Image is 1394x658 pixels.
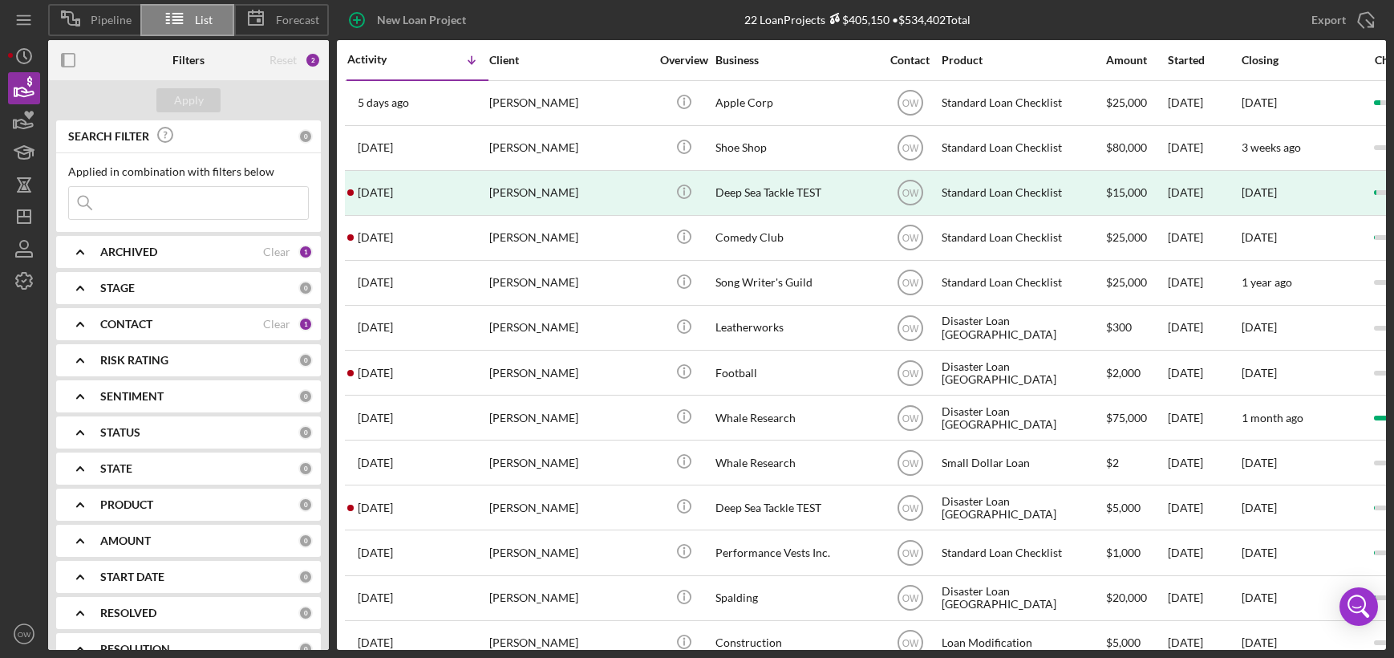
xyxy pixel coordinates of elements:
[942,262,1102,304] div: Standard Loan Checklist
[902,323,918,334] text: OW
[942,217,1102,259] div: Standard Loan Checklist
[263,318,290,331] div: Clear
[942,396,1102,439] div: Disaster Loan [GEOGRAPHIC_DATA]
[358,546,393,559] time: 2023-02-28 19:52
[942,486,1102,529] div: Disaster Loan [GEOGRAPHIC_DATA]
[100,607,156,619] b: RESOLVED
[298,461,313,476] div: 0
[298,353,313,368] div: 0
[1168,82,1240,124] div: [DATE]
[358,276,393,289] time: 2023-12-19 19:08
[715,82,876,124] div: Apple Corp
[100,571,164,583] b: START DATE
[1106,441,1166,484] div: $2
[1106,54,1166,67] div: Amount
[489,486,650,529] div: [PERSON_NAME]
[1106,172,1166,214] div: $15,000
[942,441,1102,484] div: Small Dollar Loan
[715,262,876,304] div: Song Writer's Guild
[1168,351,1240,394] div: [DATE]
[902,638,918,649] text: OW
[156,88,221,112] button: Apply
[269,54,297,67] div: Reset
[715,396,876,439] div: Whale Research
[68,165,309,178] div: Applied in combination with filters below
[358,412,393,424] time: 2023-04-17 14:59
[1242,140,1301,154] time: 3 weeks ago
[489,307,650,349] div: [PERSON_NAME]
[489,82,650,124] div: [PERSON_NAME]
[68,130,149,143] b: SEARCH FILTER
[1106,127,1166,169] div: $80,000
[1242,546,1277,559] time: [DATE]
[358,502,393,514] time: 2023-04-05 21:26
[942,577,1102,619] div: Disaster Loan [GEOGRAPHIC_DATA]
[298,425,313,440] div: 0
[715,307,876,349] div: Leatherworks
[1168,127,1240,169] div: [DATE]
[1106,82,1166,124] div: $25,000
[174,88,204,112] div: Apply
[298,606,313,620] div: 0
[942,82,1102,124] div: Standard Loan Checklist
[489,217,650,259] div: [PERSON_NAME]
[1168,441,1240,484] div: [DATE]
[902,233,918,244] text: OW
[1168,54,1240,67] div: Started
[1242,186,1277,199] div: [DATE]
[942,54,1102,67] div: Product
[489,396,650,439] div: [PERSON_NAME]
[358,457,393,469] time: 2023-04-17 14:56
[1242,275,1292,289] time: 1 year ago
[1242,456,1277,469] time: [DATE]
[358,636,393,649] time: 2023-02-01 23:38
[1168,307,1240,349] div: [DATE]
[1106,486,1166,529] div: $5,000
[1168,531,1240,574] div: [DATE]
[298,642,313,656] div: 0
[263,246,290,258] div: Clear
[1106,307,1166,349] div: $300
[100,462,132,475] b: STATE
[902,368,918,379] text: OW
[715,54,876,67] div: Business
[1311,4,1346,36] div: Export
[100,390,164,403] b: SENTIMENT
[358,231,393,244] time: 2024-11-18 20:45
[715,441,876,484] div: Whale Research
[1168,486,1240,529] div: [DATE]
[902,548,918,559] text: OW
[1106,577,1166,619] div: $20,000
[715,172,876,214] div: Deep Sea Tackle TEST
[902,502,918,514] text: OW
[1295,4,1386,36] button: Export
[276,14,319,26] span: Forecast
[1106,531,1166,574] div: $1,000
[1242,636,1277,649] time: [DATE]
[1106,351,1166,394] div: $2,000
[100,498,153,511] b: PRODUCT
[489,351,650,394] div: [PERSON_NAME]
[100,643,170,656] b: RESOLUTION
[100,534,151,547] b: AMOUNT
[489,262,650,304] div: [PERSON_NAME]
[942,531,1102,574] div: Standard Loan Checklist
[298,245,313,259] div: 1
[1106,262,1166,304] div: $25,000
[902,278,918,289] text: OW
[100,282,135,294] b: STAGE
[298,570,313,584] div: 0
[347,53,418,66] div: Activity
[195,14,213,26] span: List
[880,54,940,67] div: Contact
[902,593,918,604] text: OW
[654,54,714,67] div: Overview
[1242,366,1277,380] time: [DATE]
[715,127,876,169] div: Shoe Shop
[1242,591,1277,604] time: [DATE]
[1168,172,1240,214] div: [DATE]
[715,351,876,394] div: Football
[902,188,918,199] text: OW
[1106,396,1166,439] div: $75,000
[825,13,889,26] div: $405,150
